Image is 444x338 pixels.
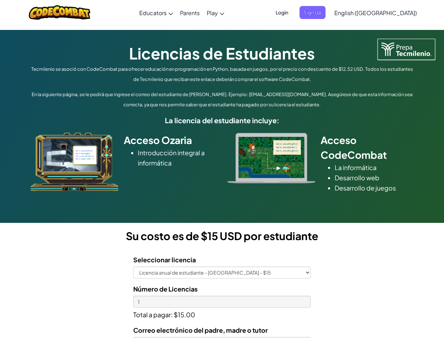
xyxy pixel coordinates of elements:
[124,133,217,148] h2: Acceso Ozaria
[29,64,416,84] p: Tecmilenio se asoció con CodeCombat para ofrecer educación en programación en Python, basada en j...
[136,3,176,22] a: Educators
[176,3,203,22] a: Parents
[335,173,414,183] li: Desarrollo web
[300,6,326,19] button: Sign Up
[139,9,167,17] span: Educators
[133,284,198,294] label: Número de Licencias
[334,9,417,17] span: English ([GEOGRAPHIC_DATA])
[378,39,435,60] img: Tecmilenio logo
[138,148,217,168] li: Introducción integral a informática
[203,3,228,22] a: Play
[271,6,292,19] button: Login
[29,115,416,126] h5: La licencia del estudiante incluye:
[31,133,118,191] img: ozaria_acodus.png
[335,162,414,173] li: La informática
[29,42,416,64] h1: Licencias de Estudiantes
[29,5,90,20] img: CodeCombat logo
[207,9,218,17] span: Play
[133,308,311,320] p: Total a pagar: $15.00
[321,133,414,162] h2: Acceso CodeCombat
[133,255,196,265] label: Seleccionar licencia
[227,133,315,183] img: type_real_code.png
[29,89,416,110] p: En la siguiente página, se le pedirá que ingrese el correo del estudiante de [PERSON_NAME]. Ejemp...
[331,3,420,22] a: English ([GEOGRAPHIC_DATA])
[133,325,268,335] label: Correo electrónico del padre, madre o tutor
[335,183,414,193] li: Desarrollo de juegos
